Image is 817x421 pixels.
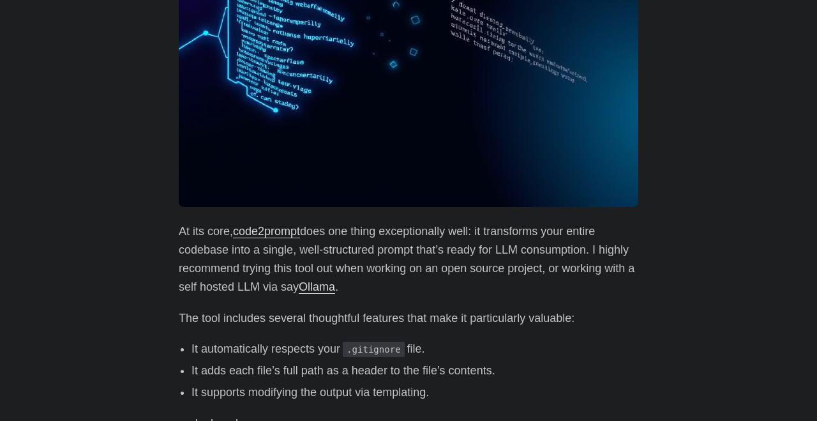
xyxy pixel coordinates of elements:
[191,383,638,402] li: It supports modifying the output via templating.
[179,222,638,296] p: At its core, does one thing exceptionally well: it transforms your entire codebase into a single,...
[191,340,638,358] li: It automatically respects your file.
[191,362,638,380] li: It adds each file’s full path as a header to the file’s contents.
[343,342,404,357] code: .gitignore
[299,280,335,293] a: Ollama
[179,309,638,328] p: The tool includes several thoughtful features that make it particularly valuable:
[233,225,300,238] a: code2prompt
